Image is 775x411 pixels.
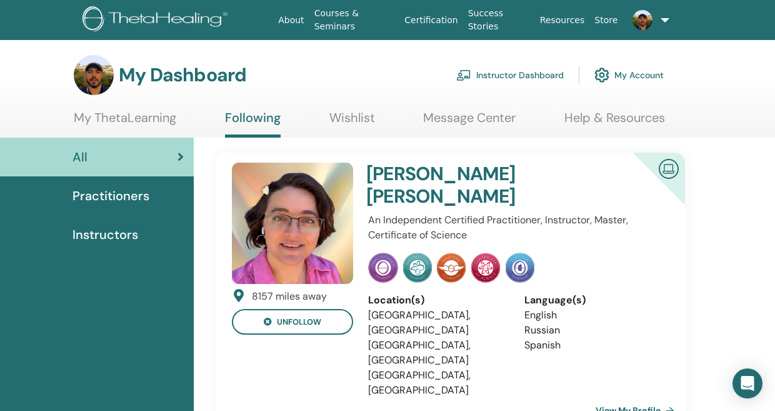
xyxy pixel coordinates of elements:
span: Instructors [72,225,138,244]
div: Location(s) [368,293,506,308]
img: default.jpg [232,163,353,284]
a: My ThetaLearning [74,110,176,134]
a: My Account [594,61,664,89]
img: chalkboard-teacher.svg [456,69,471,81]
div: Certified Online Instructor [613,153,685,225]
a: Success Stories [463,2,535,38]
div: Open Intercom Messenger [732,368,762,398]
li: [GEOGRAPHIC_DATA], [GEOGRAPHIC_DATA] [368,308,506,338]
div: 8157 miles away [252,289,327,304]
a: Certification [399,9,462,32]
li: Spanish [524,338,662,353]
li: [GEOGRAPHIC_DATA], [GEOGRAPHIC_DATA] [368,338,506,368]
li: Russian [524,323,662,338]
img: default.jpg [74,55,114,95]
li: [GEOGRAPHIC_DATA], [GEOGRAPHIC_DATA] [368,368,506,398]
li: English [524,308,662,323]
a: Wishlist [329,110,375,134]
span: Practitioners [72,186,149,205]
div: Language(s) [524,293,662,308]
a: Store [589,9,622,32]
h3: My Dashboard [119,64,246,86]
a: Message Center [423,110,516,134]
img: logo.png [82,6,232,34]
a: Instructor Dashboard [456,61,564,89]
h4: [PERSON_NAME] [PERSON_NAME] [366,163,612,208]
span: All [72,148,87,166]
img: default.jpg [632,10,652,30]
a: About [273,9,309,32]
img: Certified Online Instructor [654,154,684,182]
a: Following [225,110,281,138]
a: Resources [535,9,590,32]
a: Help & Resources [564,110,665,134]
a: Courses & Seminars [309,2,400,38]
img: cog.svg [594,64,609,86]
p: An Independent Certified Practitioner, Instructor, Master, Certificate of Science [368,213,662,243]
button: unfollow [232,309,353,335]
